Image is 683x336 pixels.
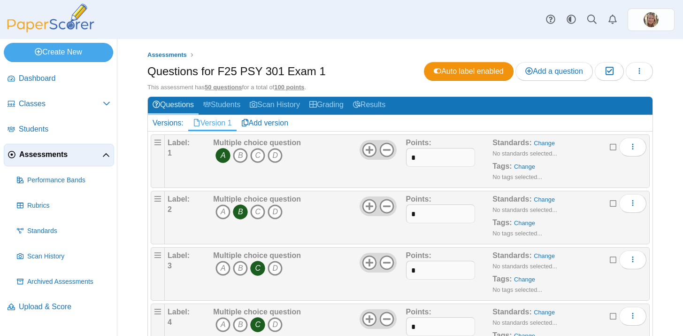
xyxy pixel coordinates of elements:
[19,124,110,134] span: Students
[13,220,114,242] a: Standards
[188,115,237,131] a: Version 1
[534,309,555,316] a: Change
[147,51,187,58] span: Assessments
[492,251,532,259] b: Standards:
[213,195,301,203] b: Multiple choice question
[250,317,265,332] i: C
[4,118,114,141] a: Students
[168,251,190,259] b: Label:
[268,148,283,163] i: D
[151,247,165,301] div: Drag handle
[305,97,348,114] a: Grading
[424,62,514,81] a: Auto label enabled
[514,219,535,227] a: Change
[515,62,593,81] a: Add a question
[492,219,512,227] b: Tags:
[492,263,557,270] small: No standards selected...
[19,73,110,84] span: Dashboard
[215,317,230,332] i: A
[250,148,265,163] i: C
[213,308,301,316] b: Multiple choice question
[13,245,114,268] a: Scan History
[168,262,172,270] b: 3
[492,308,532,316] b: Standards:
[151,191,165,244] div: Drag handle
[213,251,301,259] b: Multiple choice question
[602,9,623,30] a: Alerts
[644,12,659,27] span: Kristalyn Salters-Pedneault
[406,251,431,259] b: Points:
[406,308,431,316] b: Points:
[237,115,293,131] a: Add version
[268,317,283,332] i: D
[245,97,305,114] a: Scan History
[168,149,172,157] b: 1
[27,201,110,211] span: Rubrics
[215,148,230,163] i: A
[13,195,114,217] a: Rubrics
[148,97,199,114] a: Questions
[492,173,542,180] small: No tags selected...
[147,83,653,92] div: This assessment has for a total of .
[514,163,535,170] a: Change
[492,230,542,237] small: No tags selected...
[233,148,248,163] i: B
[514,276,535,283] a: Change
[19,149,102,160] span: Assessments
[19,302,110,312] span: Upload & Score
[534,252,555,259] a: Change
[434,67,504,75] span: Auto label enabled
[27,252,110,261] span: Scan History
[268,261,283,276] i: D
[13,271,114,293] a: Archived Assessments
[492,139,532,147] b: Standards:
[4,4,98,32] img: PaperScorer
[406,195,431,203] b: Points:
[213,139,301,147] b: Multiple choice question
[13,169,114,192] a: Performance Bands
[205,84,242,91] u: 50 questions
[19,99,103,109] span: Classes
[619,138,646,156] button: More options
[145,49,189,61] a: Assessments
[27,176,110,185] span: Performance Bands
[168,139,190,147] b: Label:
[525,67,583,75] span: Add a question
[619,250,646,269] button: More options
[492,286,542,293] small: No tags selected...
[250,261,265,276] i: C
[4,144,114,166] a: Assessments
[233,261,248,276] i: B
[4,93,114,116] a: Classes
[492,195,532,203] b: Standards:
[215,261,230,276] i: A
[233,204,248,219] i: B
[492,319,557,326] small: No standards selected...
[4,26,98,34] a: PaperScorer
[492,150,557,157] small: No standards selected...
[492,162,512,170] b: Tags:
[534,196,555,203] a: Change
[199,97,245,114] a: Students
[274,84,304,91] u: 100 points
[4,296,114,319] a: Upload & Score
[4,43,113,62] a: Create New
[148,115,188,131] div: Versions:
[619,307,646,326] button: More options
[268,204,283,219] i: D
[4,68,114,90] a: Dashboard
[406,139,431,147] b: Points:
[250,204,265,219] i: C
[168,318,172,326] b: 4
[151,134,165,188] div: Drag handle
[233,317,248,332] i: B
[644,12,659,27] img: ps.HiLHSjYu6LUjlmKa
[348,97,390,114] a: Results
[492,206,557,213] small: No standards selected...
[168,195,190,203] b: Label:
[534,140,555,147] a: Change
[27,227,110,236] span: Standards
[27,277,110,287] span: Archived Assessments
[619,194,646,213] button: More options
[492,275,512,283] b: Tags:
